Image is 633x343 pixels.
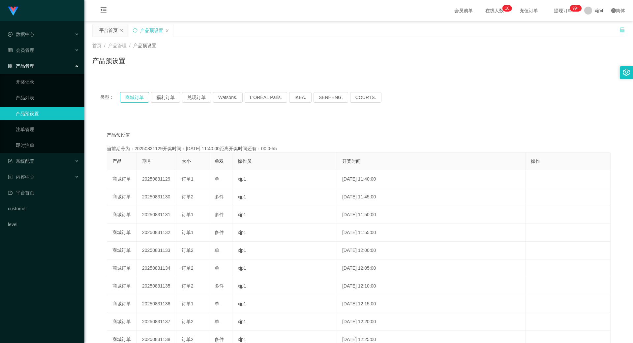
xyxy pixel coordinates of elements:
[137,224,176,242] td: 20250831132
[182,319,194,324] span: 订单2
[531,158,540,164] span: 操作
[8,48,34,53] span: 会员管理
[107,313,137,331] td: 商城订单
[107,242,137,259] td: 商城订单
[245,92,287,103] button: L'ORÉAL Paris.
[623,69,630,76] i: 图标: setting
[551,8,576,13] span: 提现订单
[8,218,79,231] a: level
[133,28,137,33] i: 图标: sync
[137,313,176,331] td: 20250831137
[182,248,194,253] span: 订单2
[8,158,34,164] span: 系统配置
[108,43,127,48] span: 产品管理
[182,265,194,271] span: 订单2
[182,337,194,342] span: 订单2
[502,5,512,12] sup: 10
[337,277,526,295] td: [DATE] 12:10:00
[337,170,526,188] td: [DATE] 11:40:00
[16,91,79,104] a: 产品列表
[107,145,611,152] div: 当前期号为：20250831129开奖时间：[DATE] 11:40:00距离开奖时间还有：00:0-55
[140,24,163,37] div: 产品预设置
[107,277,137,295] td: 商城订单
[337,259,526,277] td: [DATE] 12:05:00
[8,186,79,199] a: 图标: dashboard平台首页
[215,212,224,217] span: 多件
[337,242,526,259] td: [DATE] 12:00:00
[232,206,337,224] td: xjp1
[182,194,194,199] span: 订单2
[137,170,176,188] td: 20250831129
[137,206,176,224] td: 20250831131
[182,92,211,103] button: 兑现订单
[482,8,507,13] span: 在线人数
[215,283,224,289] span: 多件
[611,8,616,13] i: 图标: global
[137,242,176,259] td: 20250831133
[232,277,337,295] td: xjp1
[137,259,176,277] td: 20250831134
[8,48,13,52] i: 图标: table
[8,174,34,180] span: 内容中心
[92,56,125,66] h1: 产品预设置
[342,158,361,164] span: 开奖时间
[133,43,156,48] span: 产品预设置
[129,43,131,48] span: /
[107,224,137,242] td: 商城订单
[215,337,224,342] span: 多件
[337,313,526,331] td: [DATE] 12:20:00
[112,158,122,164] span: 产品
[232,170,337,188] td: xjp1
[120,92,149,103] button: 商城订单
[8,175,13,179] i: 图标: profile
[182,230,194,235] span: 订单1
[92,43,102,48] span: 首页
[238,158,252,164] span: 操作员
[107,170,137,188] td: 商城订单
[314,92,348,103] button: SENHENG.
[570,5,582,12] sup: 236
[100,92,120,103] span: 类型：
[16,75,79,88] a: 开奖记录
[215,319,219,324] span: 单
[505,5,507,12] p: 1
[232,188,337,206] td: xjp1
[137,188,176,206] td: 20250831130
[232,242,337,259] td: xjp1
[232,224,337,242] td: xjp1
[215,158,224,164] span: 单双
[107,206,137,224] td: 商城订单
[151,92,180,103] button: 福利订单
[16,139,79,152] a: 即时注单
[507,5,509,12] p: 0
[8,7,18,16] img: logo.9652507e.png
[337,206,526,224] td: [DATE] 11:50:00
[142,158,151,164] span: 期号
[107,188,137,206] td: 商城订单
[99,24,118,37] div: 平台首页
[215,265,219,271] span: 单
[8,32,34,37] span: 数据中心
[182,158,191,164] span: 大小
[120,29,124,33] i: 图标: close
[215,194,224,199] span: 多件
[215,301,219,306] span: 单
[107,295,137,313] td: 商城订单
[16,123,79,136] a: 注单管理
[107,259,137,277] td: 商城订单
[337,224,526,242] td: [DATE] 11:55:00
[8,159,13,163] i: 图标: form
[8,63,34,69] span: 产品管理
[350,92,381,103] button: COURTS.
[182,176,194,182] span: 订单1
[215,230,224,235] span: 多件
[182,301,194,306] span: 订单1
[16,107,79,120] a: 产品预设置
[337,188,526,206] td: [DATE] 11:45:00
[182,283,194,289] span: 订单2
[232,295,337,313] td: xjp1
[337,295,526,313] td: [DATE] 12:15:00
[619,27,625,33] i: 图标: unlock
[92,0,115,21] i: 图标: menu-fold
[516,8,541,13] span: 充值订单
